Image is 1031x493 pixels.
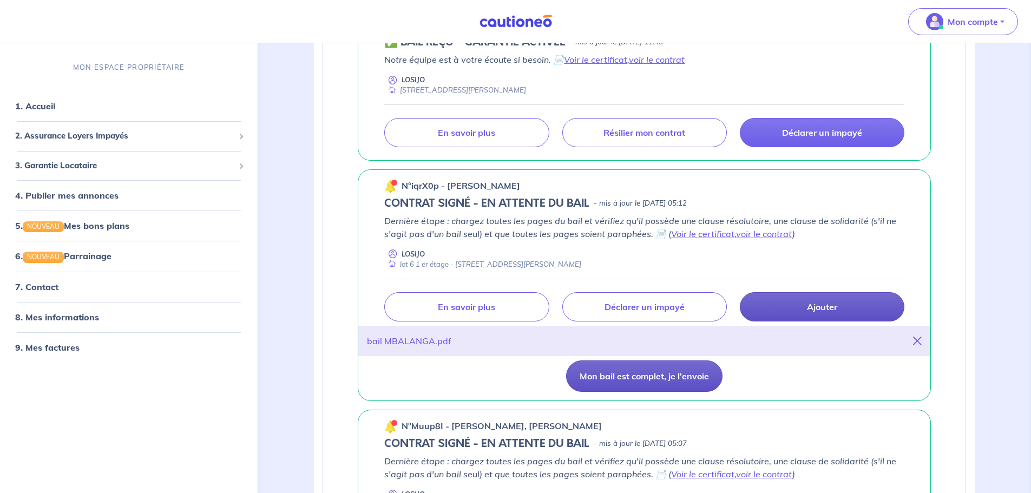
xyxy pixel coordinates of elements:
a: 8. Mes informations [15,312,99,323]
a: Ajouter [740,292,904,321]
h5: ✅ BAIL REÇU - GARANTIE ACTIVÉE [384,36,566,49]
button: Mon bail est complet, je l'envoie [566,360,723,392]
i: close-button-title [913,337,922,345]
p: MON ESPACE PROPRIÉTAIRE [73,62,185,73]
div: 1. Accueil [4,95,253,117]
a: 1. Accueil [15,101,55,111]
div: 2. Assurance Loyers Impayés [4,126,253,147]
img: Cautioneo [475,15,556,28]
h5: CONTRAT SIGNÉ - EN ATTENTE DU BAIL [384,437,589,450]
a: En savoir plus [384,118,549,147]
a: 7. Contact [15,281,58,292]
p: Notre équipe est à votre écoute si besoin. 📄 , [384,53,904,66]
img: 🔔 [384,180,397,193]
div: state: CONTRACT-VALIDATED, Context: LESS-THAN-6-MONTHS,MAYBE-CERTIFICATE,ALONE,LESSOR-DOCUMENTS [384,36,904,49]
div: lot 6 1 er étage - [STREET_ADDRESS][PERSON_NAME] [384,259,581,269]
a: voir le contrat [629,54,685,65]
p: Ajouter [807,301,837,312]
a: Voir le certificat [564,54,627,65]
p: n°Muup8I - [PERSON_NAME], [PERSON_NAME] [402,419,602,432]
a: voir le contrat [736,228,792,239]
a: Voir le certificat [671,228,734,239]
div: 5.NOUVEAUMes bons plans [4,215,253,236]
img: illu_account_valid_menu.svg [926,13,943,30]
p: n°iqrX0p - [PERSON_NAME] [402,179,520,192]
a: 6.NOUVEAUParrainage [15,251,111,261]
a: Déclarer un impayé [740,118,904,147]
div: 4. Publier mes annonces [4,185,253,206]
p: - mis à jour le [DATE] 05:07 [594,438,687,449]
p: - mis à jour le [DATE] 05:12 [594,198,687,209]
div: [STREET_ADDRESS][PERSON_NAME] [384,85,526,95]
a: 4. Publier mes annonces [15,190,119,201]
h5: CONTRAT SIGNÉ - EN ATTENTE DU BAIL [384,197,589,210]
div: state: CONTRACT-SIGNED, Context: MORE-THAN-6-MONTHS,MAYBE-CERTIFICATE,RELATIONSHIP,LESSOR-DOCUMENTS [384,437,904,450]
span: 2. Assurance Loyers Impayés [15,130,234,142]
div: 3. Garantie Locataire [4,155,253,176]
p: LOSIJO [402,75,425,85]
p: Mon compte [948,15,998,28]
a: voir le contrat [736,469,792,479]
img: 🔔 [384,420,397,433]
div: 8. Mes informations [4,306,253,328]
p: Dernière étape : chargez toutes les pages du bail et vérifiez qu'il possède une clause résolutoir... [384,214,904,240]
p: Déclarer un impayé [605,301,685,312]
div: bail MBALANGA.pdf [367,334,451,347]
a: Voir le certificat [671,469,734,479]
a: 5.NOUVEAUMes bons plans [15,220,129,231]
div: 6.NOUVEAUParrainage [4,245,253,267]
a: En savoir plus [384,292,549,321]
p: LOSIJO [402,249,425,259]
span: 3. Garantie Locataire [15,160,234,172]
p: En savoir plus [438,127,495,138]
a: Résilier mon contrat [562,118,727,147]
a: 9. Mes factures [15,342,80,353]
p: Résilier mon contrat [603,127,685,138]
div: state: CONTRACT-SIGNED, Context: MORE-THAN-6-MONTHS,MAYBE-CERTIFICATE,ALONE,LESSOR-DOCUMENTS [384,197,904,210]
p: Déclarer un impayé [782,127,862,138]
a: Déclarer un impayé [562,292,727,321]
div: 7. Contact [4,276,253,298]
button: illu_account_valid_menu.svgMon compte [908,8,1018,35]
div: 9. Mes factures [4,337,253,358]
p: Dernière étape : chargez toutes les pages du bail et vérifiez qu'il possède une clause résolutoir... [384,455,904,481]
p: En savoir plus [438,301,495,312]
